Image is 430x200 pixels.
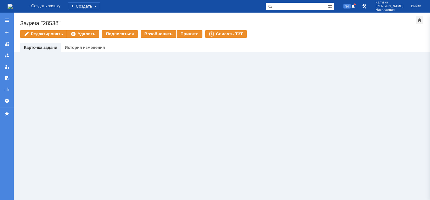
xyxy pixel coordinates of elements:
[416,16,423,24] div: Сделать домашней страницей
[2,28,12,38] a: Создать заявку
[343,4,351,9] span: 94
[360,3,368,10] a: Перейти в интерфейс администратора
[8,4,13,9] a: Перейти на домашнюю страницу
[2,73,12,83] a: Мои согласования
[2,50,12,60] a: Заявки в моей ответственности
[8,4,13,9] img: logo
[24,45,57,50] a: Карточка задачи
[2,84,12,94] a: Отчеты
[327,3,334,9] span: Расширенный поиск
[2,39,12,49] a: Заявки на командах
[20,20,405,26] div: Задача "28538"
[2,62,12,72] a: Мои заявки
[68,3,100,10] div: Создать
[376,1,404,4] span: Калугин
[376,4,404,8] span: [PERSON_NAME]
[2,96,12,106] a: Настройки
[65,45,105,50] a: История изменения
[376,8,404,12] span: Николаевич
